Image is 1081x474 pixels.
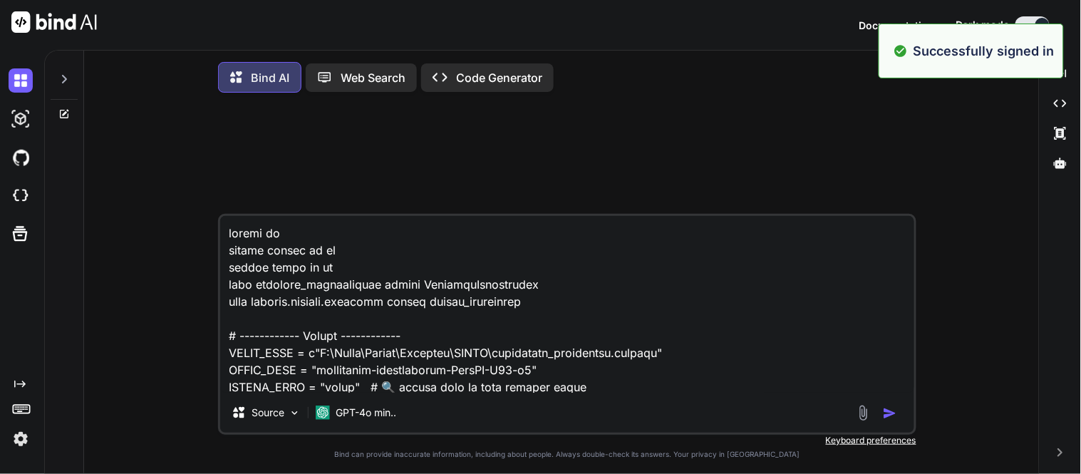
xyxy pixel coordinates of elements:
[9,184,33,208] img: cloudideIcon
[218,449,916,460] p: Bind can provide inaccurate information, including about people. Always double-check its answers....
[956,18,1010,32] span: Dark mode
[218,435,916,446] p: Keyboard preferences
[9,427,33,451] img: settings
[9,107,33,131] img: darkAi-studio
[456,69,542,86] p: Code Generator
[289,407,301,419] img: Pick Models
[859,19,935,31] span: Documentation
[883,406,897,421] img: icon
[220,216,914,393] textarea: loremi do sitame consec ad el seddoe tempo in ut labo etdolore_magnaaliquae admini VeniamquIsnost...
[252,406,284,420] p: Source
[859,18,935,33] button: Documentation
[316,406,330,420] img: GPT-4o mini
[341,69,405,86] p: Web Search
[9,145,33,170] img: githubDark
[914,41,1055,61] p: Successfully signed in
[336,406,396,420] p: GPT-4o min..
[894,41,908,61] img: alert
[11,11,97,33] img: Bind AI
[9,68,33,93] img: darkChat
[855,405,871,421] img: attachment
[251,69,289,86] p: Bind AI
